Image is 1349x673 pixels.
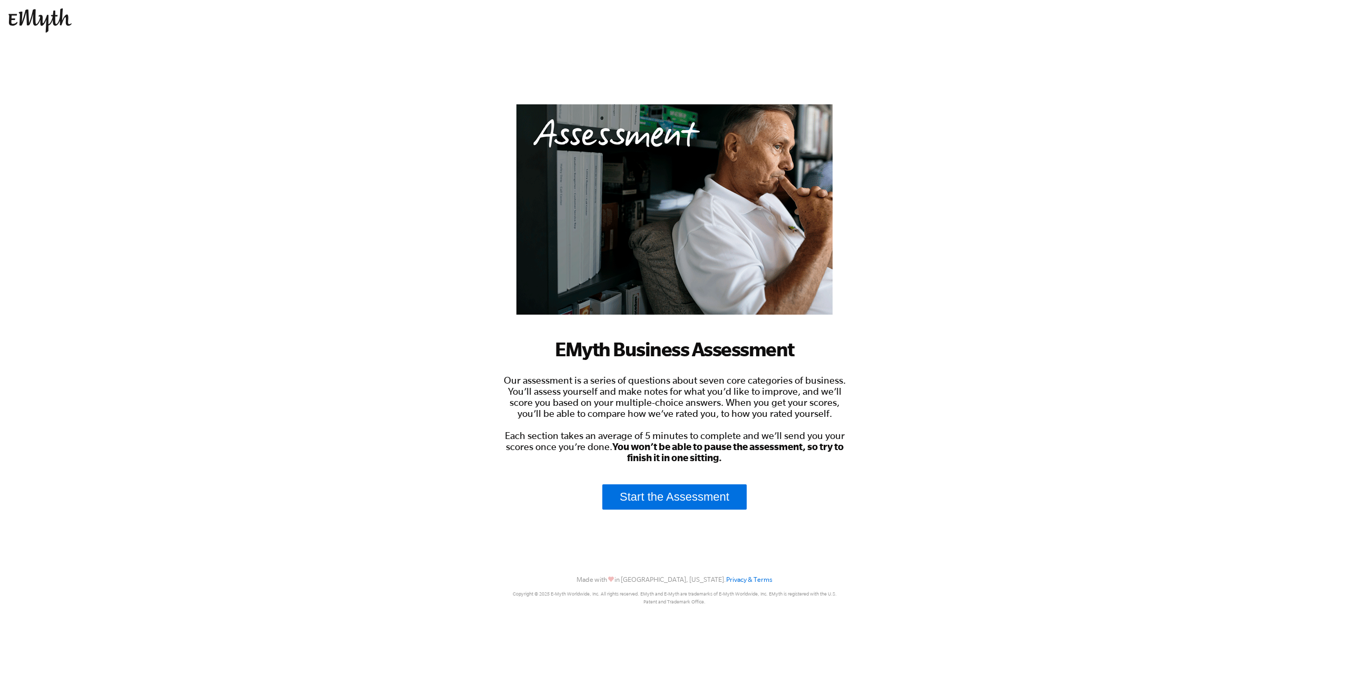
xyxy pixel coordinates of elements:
span: Our assessment is a series of questions about seven core categories of business. You’ll assess yo... [504,375,846,463]
a: Privacy & Terms [726,576,773,583]
img: EMyth [8,8,72,33]
a: Start the Assessment [602,484,747,510]
h1: EMyth Business Assessment [501,337,848,360]
img: business-systems-assessment [516,104,833,315]
iframe: Chat Widget [1296,622,1349,673]
p: Made with in [GEOGRAPHIC_DATA], [US_STATE]. [511,574,838,585]
strong: You won’t be able to pause the assessment, so try to finish it in one sitting. [612,441,844,463]
p: Copyright © 2025 E-Myth Worldwide, Inc. All rights reserved. EMyth and E-Myth are trademarks of E... [511,590,838,606]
